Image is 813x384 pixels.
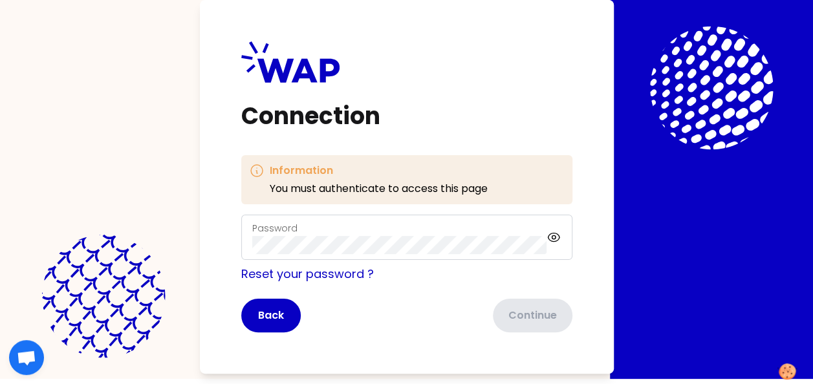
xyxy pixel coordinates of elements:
[241,266,374,282] a: Reset your password ?
[241,103,572,129] h1: Connection
[270,163,488,178] h3: Information
[270,181,488,197] p: You must authenticate to access this page
[241,299,301,332] button: Back
[252,222,298,235] label: Password
[493,299,572,332] button: Continue
[9,340,44,375] div: Chat abierto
